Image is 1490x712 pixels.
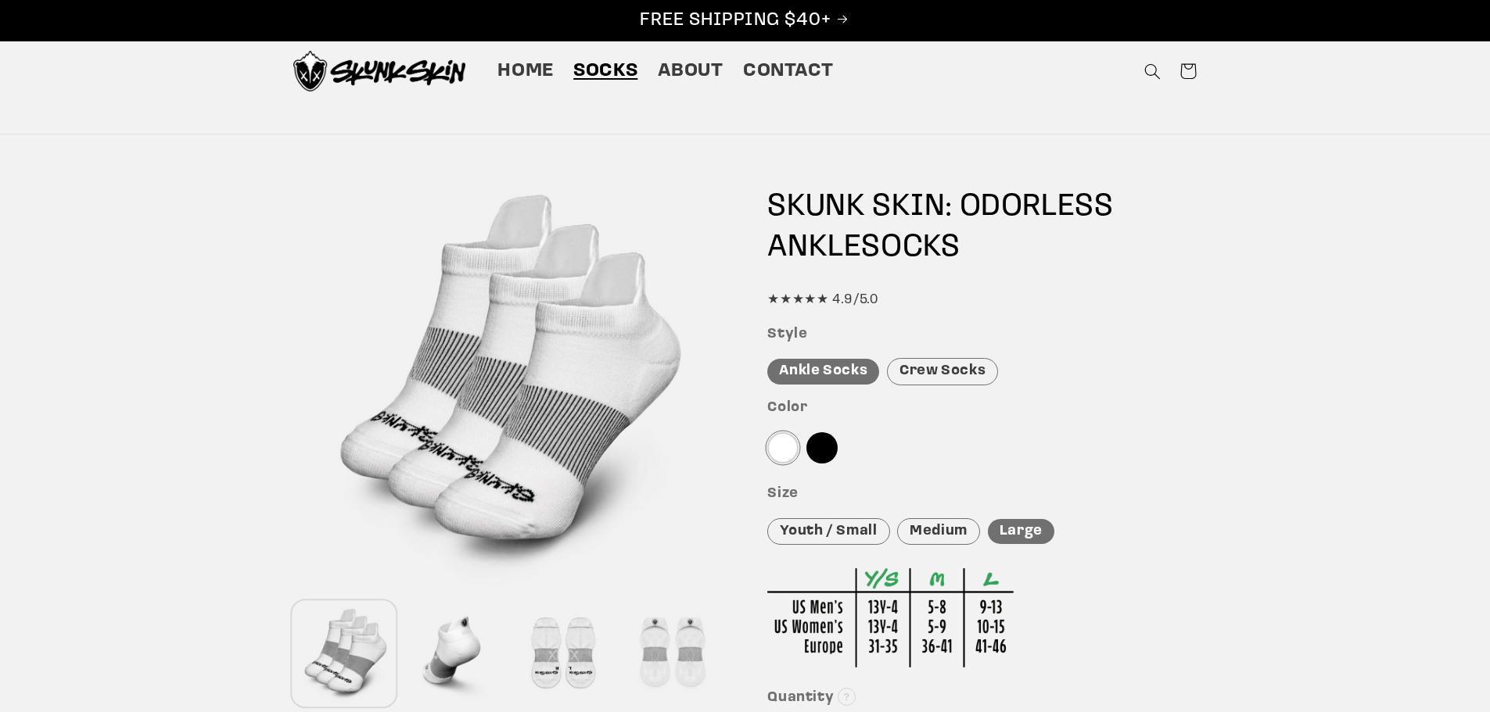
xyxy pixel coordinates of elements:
[767,232,861,263] span: ANKLE
[767,518,889,546] div: Youth / Small
[767,288,1197,312] div: ★★★★★ 4.9/5.0
[897,518,980,546] div: Medium
[497,59,554,84] span: Home
[573,59,637,84] span: Socks
[988,519,1054,545] div: Large
[564,49,648,93] a: Socks
[488,49,564,93] a: Home
[733,49,843,93] a: Contact
[887,358,998,385] div: Crew Socks
[293,51,465,91] img: Skunk Skin Anti-Odor Socks.
[767,485,1197,503] h3: Size
[648,49,733,93] a: About
[658,59,723,84] span: About
[1134,53,1170,89] summary: Search
[767,689,1197,707] h3: Quantity
[767,568,1014,667] img: Sizing Chart
[767,359,879,385] div: Ankle Socks
[16,9,1474,33] p: FREE SHIPPING $40+
[767,399,1197,417] h3: Color
[767,326,1197,344] h3: Style
[767,187,1197,268] h1: SKUNK SKIN: ODORLESS SOCKS
[743,59,833,84] span: Contact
